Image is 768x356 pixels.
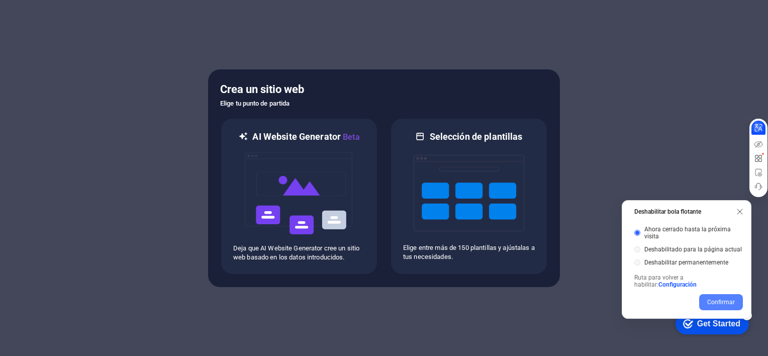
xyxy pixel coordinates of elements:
[8,5,81,26] div: Get Started 5 items remaining, 0% complete
[233,244,365,262] p: Deja que AI Website Generator cree un sitio web basado en los datos introducidos.
[341,132,360,142] span: Beta
[403,243,535,261] p: Elige entre más de 150 plantillas y ajústalas a tus necesidades.
[220,98,548,110] h6: Elige tu punto de partida
[430,131,523,143] h6: Selección de plantillas
[220,81,548,98] h5: Crea un sitio web
[244,143,354,244] img: ai
[74,2,84,12] div: 5
[30,11,73,20] div: Get Started
[390,118,548,275] div: Selección de plantillasElige entre más de 150 plantillas y ajústalas a tus necesidades.
[252,131,359,143] h6: AI Website Generator
[220,118,378,275] div: AI Website GeneratorBetaaiDeja que AI Website Generator cree un sitio web basado en los datos int...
